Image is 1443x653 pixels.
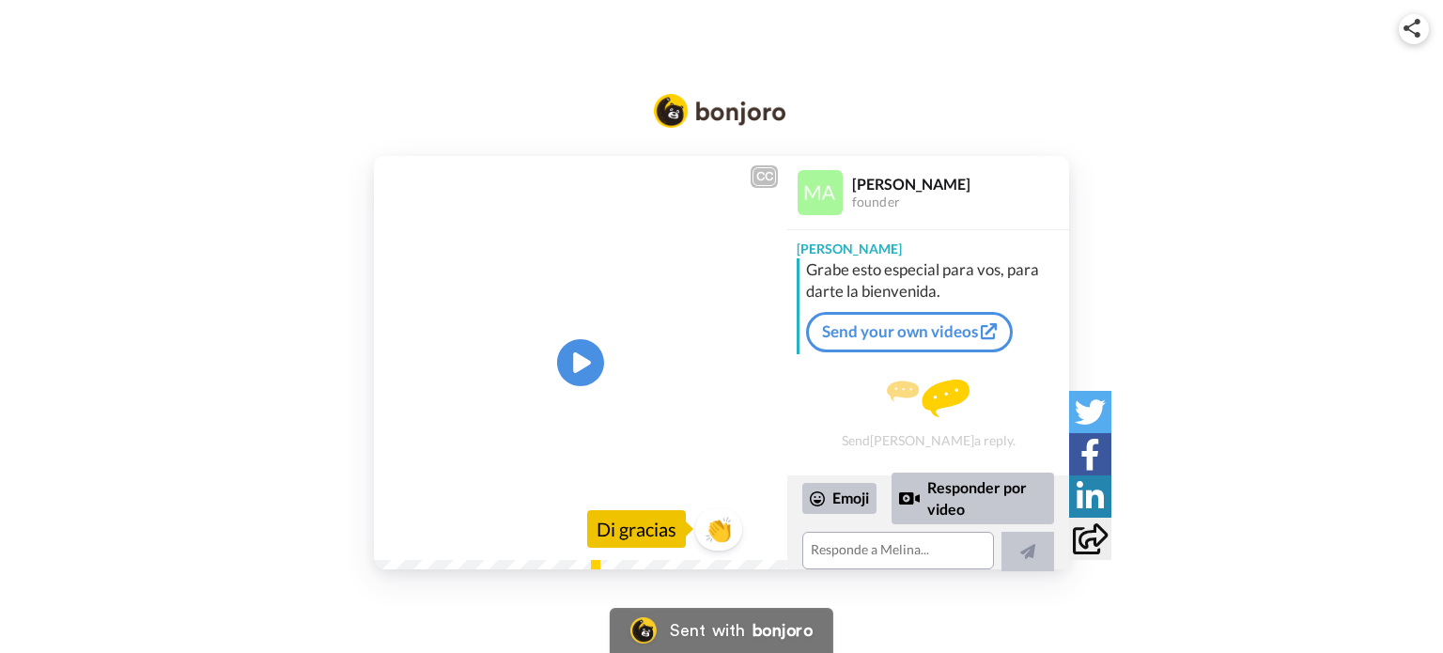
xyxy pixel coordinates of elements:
[787,362,1069,466] div: Send [PERSON_NAME] a reply.
[802,483,877,513] div: Emoji
[695,508,742,551] button: 👏
[887,380,970,417] img: message.svg
[753,622,813,639] div: bonjoro
[424,522,430,545] span: /
[798,170,843,215] img: Profile Image
[787,230,1069,258] div: [PERSON_NAME]
[654,94,785,128] img: Bonjoro Logo
[753,167,776,186] div: CC
[806,312,1013,351] a: Send your own videos
[852,175,1068,193] div: [PERSON_NAME]
[752,524,770,543] img: Full screen
[899,488,920,510] div: Reply by Video
[610,608,833,653] a: Bonjoro LogoSent withbonjoro
[695,514,742,544] span: 👏
[587,510,686,548] div: Di gracias
[387,522,420,545] span: 0:00
[892,473,1054,524] div: Responder por video
[434,522,467,545] span: 1:32
[630,617,657,644] img: Bonjoro Logo
[670,622,745,639] div: Sent with
[806,258,1064,303] div: Grabe esto especial para vos, para darte la bienvenida.
[852,194,1068,210] div: founder
[1404,19,1420,38] img: ic_share.svg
